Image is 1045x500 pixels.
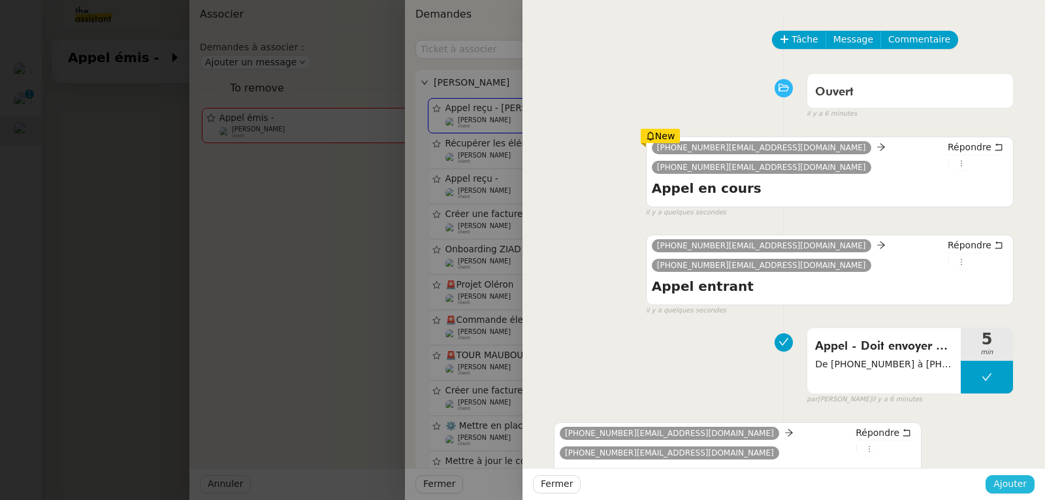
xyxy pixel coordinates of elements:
[657,241,866,250] span: [PHONE_NUMBER][EMAIL_ADDRESS][DOMAIN_NAME]
[851,425,916,440] button: Répondre
[943,140,1008,154] button: Répondre
[815,86,854,98] span: Ouvert
[652,277,1008,295] h4: Appel entrant
[880,31,958,49] button: Commentaire
[872,394,922,405] span: il y a 6 minutes
[986,475,1035,493] button: Ajouter
[657,261,866,270] span: [PHONE_NUMBER][EMAIL_ADDRESS][DOMAIN_NAME]
[652,179,1008,197] h4: Appel en cours
[807,394,922,405] small: [PERSON_NAME]
[657,163,866,172] span: [PHONE_NUMBER][EMAIL_ADDRESS][DOMAIN_NAME]
[993,476,1027,492] span: Ajouter
[815,337,953,356] span: Appel - Doit envoyer un coursier et demandait le code de la porte
[565,448,774,458] span: [PHONE_NUMBER][EMAIL_ADDRESS][DOMAIN_NAME]
[792,32,818,47] span: Tâche
[565,429,774,438] span: [PHONE_NUMBER][EMAIL_ADDRESS][DOMAIN_NAME]
[856,426,899,439] span: Répondre
[943,238,1008,252] button: Répondre
[888,32,950,47] span: Commentaire
[560,465,916,483] h4: Appel terminé
[961,331,1013,347] span: 5
[826,31,881,49] button: Message
[807,108,857,120] span: il y a 6 minutes
[948,141,991,154] span: Répondre
[807,394,818,405] span: par
[833,32,873,47] span: Message
[772,31,826,49] button: Tâche
[646,207,726,218] span: il y a quelques secondes
[641,129,681,143] div: New
[657,143,866,152] span: [PHONE_NUMBER][EMAIL_ADDRESS][DOMAIN_NAME]
[815,357,953,372] span: De [PHONE_NUMBER] à [PHONE_NUMBER]
[948,239,991,252] span: Répondre
[541,476,573,492] span: Fermer
[961,347,1013,358] span: min
[646,305,726,316] span: il y a quelques secondes
[533,475,581,493] button: Fermer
